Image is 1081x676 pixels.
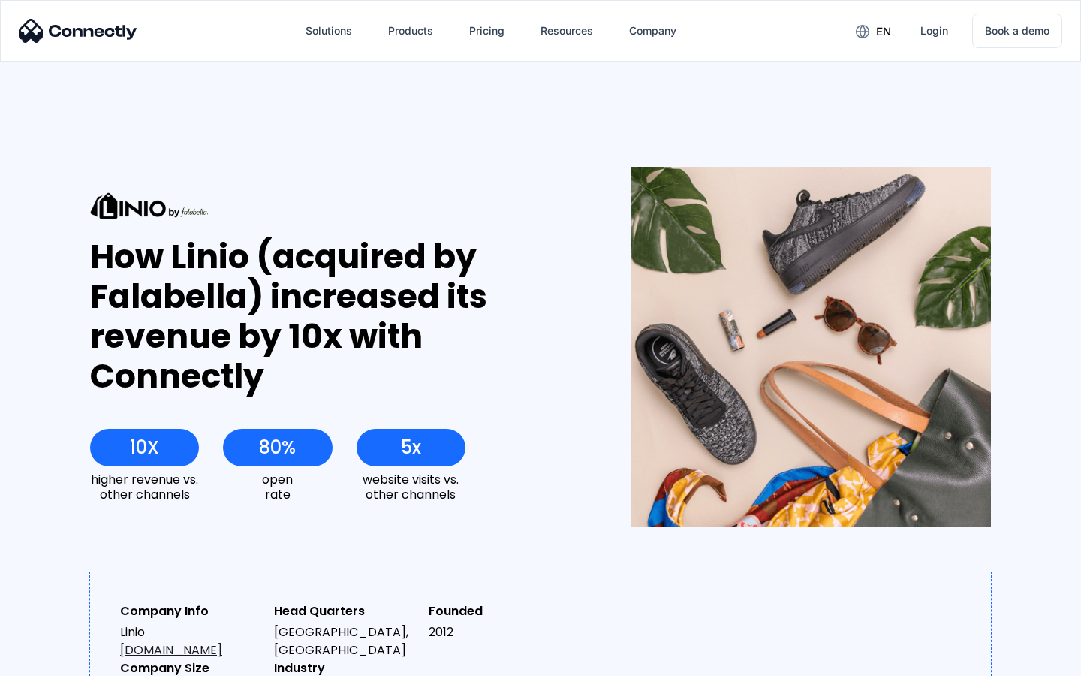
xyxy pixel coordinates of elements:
div: Pricing [469,20,504,41]
div: Company Info [120,602,262,620]
div: Linio [120,623,262,659]
a: [DOMAIN_NAME] [120,641,222,659]
ul: Language list [30,650,90,671]
div: open rate [223,472,332,501]
div: How Linio (acquired by Falabella) increased its revenue by 10x with Connectly [90,237,576,396]
div: Founded [429,602,571,620]
img: Connectly Logo [19,19,137,43]
div: 5x [401,437,421,458]
div: 10X [130,437,159,458]
div: en [876,21,891,42]
div: [GEOGRAPHIC_DATA], [GEOGRAPHIC_DATA] [274,623,416,659]
div: Login [920,20,948,41]
div: website visits vs. other channels [357,472,465,501]
div: Head Quarters [274,602,416,620]
aside: Language selected: English [15,650,90,671]
div: Solutions [306,20,352,41]
div: Products [388,20,433,41]
div: 2012 [429,623,571,641]
div: Resources [540,20,593,41]
div: 80% [259,437,296,458]
a: Book a demo [972,14,1062,48]
a: Login [908,13,960,49]
a: Pricing [457,13,516,49]
div: Company [629,20,676,41]
div: higher revenue vs. other channels [90,472,199,501]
